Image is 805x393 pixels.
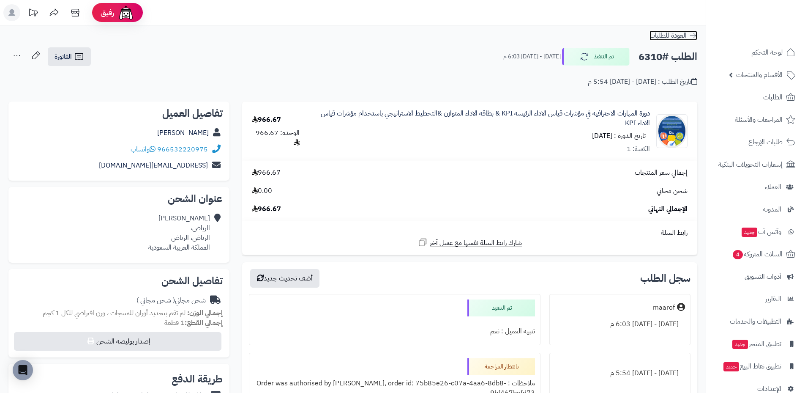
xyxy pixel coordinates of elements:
[588,77,697,87] div: تاريخ الطلب : [DATE] - [DATE] 5:54 م
[723,362,739,371] span: جديد
[723,360,781,372] span: تطبيق نقاط البيع
[649,30,697,41] a: العودة للطلبات
[48,47,91,66] a: الفاتورة
[157,144,208,154] a: 966532220975
[748,8,797,25] img: logo-2.png
[711,311,800,332] a: التطبيقات والخدمات
[657,114,687,148] img: 1757934064-WhatsApp%20Image%202025-09-15%20at%202.00.17%20PM-90x90.jpeg
[136,295,175,305] span: ( شحن مجاني )
[172,374,223,384] h2: طريقة الدفع
[101,8,114,18] span: رفيق
[148,214,210,252] div: [PERSON_NAME] الرياض، الرياض، الرياض المملكة العربية السعودية
[711,356,800,377] a: تطبيق نقاط البيعجديد
[732,250,743,260] span: 4
[711,244,800,264] a: السلات المتروكة4
[252,168,281,178] span: 966.67
[136,296,206,305] div: شحن مجاني
[745,271,781,283] span: أدوات التسويق
[765,293,781,305] span: التقارير
[732,340,748,349] span: جديد
[711,42,800,63] a: لوحة التحكم
[503,52,561,61] small: [DATE] - [DATE] 6:03 م
[711,154,800,175] a: إشعارات التحويلات البنكية
[742,228,757,237] span: جديد
[43,308,186,318] span: لم تقم بتحديد أوزان للمنتجات ، وزن افتراضي للكل 1 كجم
[711,199,800,220] a: المدونة
[763,203,781,215] span: المدونة
[711,334,800,354] a: تطبيق المتجرجديد
[418,237,522,248] a: شارك رابط السلة نفسها مع عميل آخر
[711,222,800,242] a: وآتس آبجديد
[430,238,522,248] span: شارك رابط السلة نفسها مع عميل آخر
[15,276,223,286] h2: تفاصيل الشحن
[55,52,72,62] span: الفاتورة
[592,131,650,141] small: - تاريخ الدورة : [DATE]
[252,115,281,125] div: 966.67
[467,300,535,316] div: تم التنفيذ
[711,177,800,197] a: العملاء
[164,318,223,328] small: 1 قطعة
[736,69,783,81] span: الأقسام والمنتجات
[748,136,783,148] span: طلبات الإرجاع
[254,323,535,340] div: تنبيه العميل : نعم
[99,160,208,170] a: [EMAIL_ADDRESS][DOMAIN_NAME]
[763,91,783,103] span: الطلبات
[555,365,685,382] div: [DATE] - [DATE] 5:54 م
[627,144,650,154] div: الكمية: 1
[187,308,223,318] strong: إجمالي الوزن:
[765,181,781,193] span: العملاء
[640,273,690,283] h3: سجل الطلب
[653,303,675,313] div: maarof
[731,338,781,350] span: تطبيق المتجر
[711,267,800,287] a: أدوات التسويق
[131,144,156,154] a: واتساب
[246,228,694,238] div: رابط السلة
[14,332,221,351] button: إصدار بوليصة الشحن
[718,159,783,170] span: إشعارات التحويلات البنكية
[13,360,33,380] div: Open Intercom Messenger
[711,87,800,107] a: الطلبات
[185,318,223,328] strong: إجمالي القطع:
[250,269,319,288] button: أضف تحديث جديد
[562,48,630,66] button: تم التنفيذ
[319,109,649,128] a: دورة المهارات الاحترافية في مؤشرات قياس الاداء الرئيسة KPI & بطاقة الاداء المتوازن &التخطيط الاست...
[157,128,209,138] a: [PERSON_NAME]
[730,316,781,327] span: التطبيقات والخدمات
[657,186,688,196] span: شحن مجاني
[711,110,800,130] a: المراجعات والأسئلة
[117,4,134,21] img: ai-face.png
[649,30,687,41] span: العودة للطلبات
[15,108,223,118] h2: تفاصيل العميل
[711,132,800,152] a: طلبات الإرجاع
[751,47,783,58] span: لوحة التحكم
[735,114,783,126] span: المراجعات والأسئلة
[639,48,697,66] h2: الطلب #6310
[252,186,272,196] span: 0.00
[648,204,688,214] span: الإجمالي النهائي
[741,226,781,238] span: وآتس آب
[635,168,688,178] span: إجمالي سعر المنتجات
[252,128,300,148] div: الوحدة: 966.67
[555,316,685,333] div: [DATE] - [DATE] 6:03 م
[252,204,281,214] span: 966.67
[467,358,535,375] div: بانتظار المراجعة
[711,289,800,309] a: التقارير
[15,194,223,204] h2: عنوان الشحن
[732,248,783,260] span: السلات المتروكة
[22,4,44,23] a: تحديثات المنصة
